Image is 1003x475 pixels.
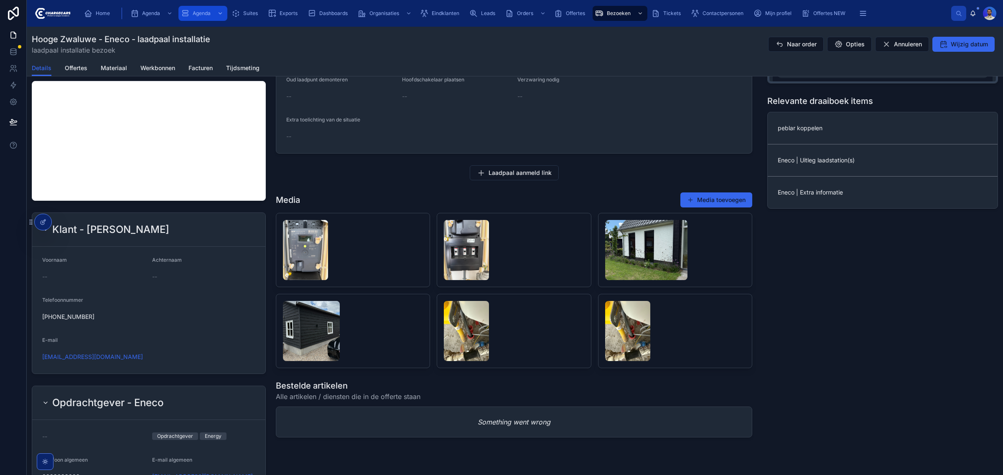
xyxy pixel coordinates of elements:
[81,6,116,21] a: Home
[932,37,995,52] button: Wijzig datum
[52,223,169,236] h2: Klant - [PERSON_NAME]
[663,10,681,17] span: Tickets
[152,257,182,263] span: Achternaam
[101,61,127,77] a: Materiaal
[489,169,552,177] span: Laadpaal aanmeld link
[605,301,650,361] img: IMG_6790.jpg
[42,337,58,343] span: E-mail
[101,64,127,72] span: Materiaal
[65,64,87,72] span: Offertes
[402,92,407,101] span: --
[286,116,360,123] span: Extra toelichting van de situatie
[846,40,865,48] span: Opties
[276,194,300,206] h1: Media
[607,10,631,17] span: Bezoeken
[517,10,533,17] span: Orders
[517,92,522,101] span: --
[875,37,929,52] button: Annuleren
[140,64,175,72] span: Werkbonnen
[478,417,550,427] em: Something went wrong
[42,313,255,321] span: [PHONE_NUMBER]
[243,10,258,17] span: Suites
[52,396,164,409] h2: Opdrachtgever - Eneco
[32,33,210,45] h1: Hooge Zwaluwe - Eneco - laadpaal installatie
[894,40,922,48] span: Annuleren
[751,6,797,21] a: Mijn profiel
[593,6,647,21] a: Bezoeken
[265,6,303,21] a: Exports
[188,61,213,77] a: Facturen
[552,6,591,21] a: Offertes
[355,6,416,21] a: Organisaties
[481,10,495,17] span: Leads
[951,40,988,48] span: Wijzig datum
[566,10,585,17] span: Offertes
[787,40,817,48] span: Naar order
[680,192,752,207] button: Media toevoegen
[42,432,47,441] span: --
[128,6,177,21] a: Agenda
[205,432,221,440] div: Energy
[765,10,792,17] span: Mijn profiel
[767,95,873,107] h1: Relevante draaiboek items
[768,176,998,208] a: Eneco | Extra informatie
[142,10,160,17] span: Agenda
[276,392,420,402] span: Alle artikelen / diensten die in de offerte staan
[319,10,348,17] span: Dashboards
[467,6,501,21] a: Leads
[649,6,687,21] a: Tickets
[605,220,687,280] img: IMG_6791.jpg
[688,6,749,21] a: Contactpersonen
[778,156,988,164] span: Eneco | Uitleg laadstation(s)
[178,6,227,21] a: Agenda
[444,220,489,280] img: IMG_6789.jpg
[813,10,845,17] span: Offertes NEW
[65,61,87,77] a: Offertes
[286,132,291,141] span: --
[768,144,998,176] a: Eneco | Uitleg laadstation(s)
[152,457,192,463] span: E-mail algemeen
[157,432,193,440] div: Opdrachtgever
[444,301,489,361] img: IMG_6790.jpg
[402,76,464,83] span: Hoofdschakelaar plaatsen
[305,6,354,21] a: Dashboards
[229,6,264,21] a: Suites
[283,220,328,280] img: IMG_6788.jpg
[286,92,291,101] span: --
[432,10,459,17] span: Eindklanten
[778,124,988,132] span: peblar koppelen
[503,6,550,21] a: Orders
[369,10,399,17] span: Organisaties
[703,10,743,17] span: Contactpersonen
[42,273,47,281] span: --
[280,10,298,17] span: Exports
[42,353,143,361] a: [EMAIL_ADDRESS][DOMAIN_NAME]
[470,165,559,180] button: Laadpaal aanmeld link
[152,273,157,281] span: --
[42,257,67,263] span: Voornaam
[768,37,824,52] button: Naar order
[417,6,465,21] a: Eindklanten
[226,64,260,72] span: Tijdsmeting
[96,10,110,17] span: Home
[42,297,83,303] span: Telefoonnummer
[188,64,213,72] span: Facturen
[799,6,851,21] a: Offertes NEW
[32,64,51,72] span: Details
[193,10,211,17] span: Agenda
[276,380,420,392] h1: Bestelde artikelen
[778,188,988,197] span: Eneco | Extra informatie
[283,301,340,361] img: IMG_6792.jpg
[33,7,71,20] img: App logo
[77,4,951,23] div: scrollable content
[140,61,175,77] a: Werkbonnen
[32,61,51,76] a: Details
[286,76,348,83] span: Oud laadpunt demonteren
[42,457,88,463] span: Telefoon algemeen
[768,112,998,144] a: peblar koppelen
[226,61,260,77] a: Tijdsmeting
[32,45,210,55] span: laadpaal installatie bezoek
[827,37,872,52] button: Opties
[517,76,559,83] span: Verzwaring nodig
